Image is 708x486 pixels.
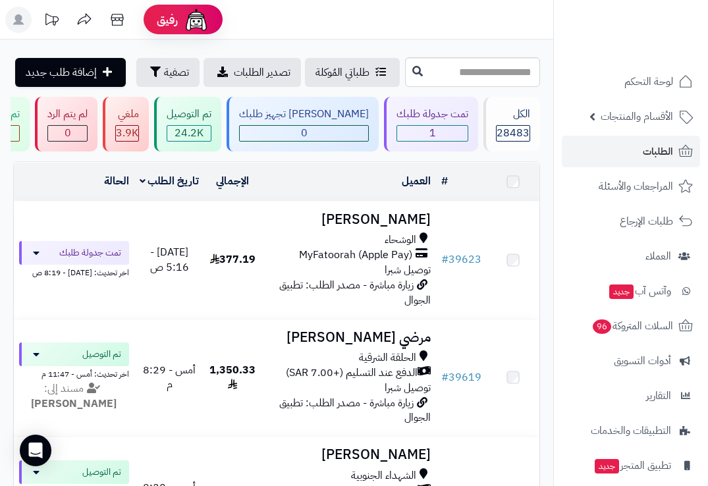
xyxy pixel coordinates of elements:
div: مسند إلى: [9,381,139,412]
a: تم التوصيل 24.2K [151,97,224,151]
div: تم التوصيل [167,107,211,122]
div: 24225 [167,126,211,141]
span: المراجعات والأسئلة [599,177,673,196]
span: 1,350.33 [209,362,256,393]
span: إضافة طلب جديد [26,65,97,80]
a: السلات المتروكة96 [562,310,700,342]
span: الأقسام والمنتجات [601,107,673,126]
span: أمس - 8:29 م [143,362,196,393]
a: طلبات الإرجاع [562,205,700,237]
div: تمت جدولة طلبك [396,107,468,122]
span: # [441,252,449,267]
span: MyFatoorah (Apple Pay) [299,248,412,263]
span: الطلبات [643,142,673,161]
a: ملغي 3.9K [100,97,151,151]
span: 24.2K [167,126,211,141]
span: جديد [595,459,619,473]
a: التطبيقات والخدمات [562,415,700,446]
span: التقارير [646,387,671,405]
span: تصفية [164,65,189,80]
div: اخر تحديث: أمس - 11:47 م [19,366,129,380]
a: لوحة التحكم [562,66,700,97]
span: 28483 [497,126,530,141]
button: تصفية [136,58,200,87]
div: [PERSON_NAME] تجهيز طلبك [239,107,369,122]
span: 1 [397,126,468,141]
h3: [PERSON_NAME] [266,447,431,462]
span: # [441,369,449,385]
span: [DATE] - 5:16 ص [150,244,189,275]
a: لم يتم الرد 0 [32,97,100,151]
span: التطبيقات والخدمات [591,421,671,440]
a: إضافة طلب جديد [15,58,126,87]
span: طلباتي المُوكلة [315,65,369,80]
strong: [PERSON_NAME] [31,396,117,412]
div: Open Intercom Messenger [20,435,51,466]
span: الوشحاء [385,232,416,248]
span: وآتس آب [608,282,671,300]
a: التقارير [562,380,700,412]
h3: مرضي [PERSON_NAME] [266,330,431,345]
a: #39619 [441,369,481,385]
a: تاريخ الطلب [140,173,200,189]
span: الشهداء الجنوبية [351,468,416,483]
div: الكل [496,107,530,122]
a: وآتس آبجديد [562,275,700,307]
span: تم التوصيل [82,466,121,479]
span: 377.19 [210,252,256,267]
a: الإجمالي [216,173,249,189]
span: 96 [593,319,611,334]
a: تمت جدولة طلبك 1 [381,97,481,151]
span: تصدير الطلبات [234,65,290,80]
span: جديد [609,284,634,299]
span: الدفع عند التسليم (+7.00 SAR) [286,365,418,381]
a: الكل28483 [481,97,543,151]
a: #39623 [441,252,481,267]
span: رفيق [157,12,178,28]
span: السلات المتروكة [591,317,673,335]
span: تطبيق المتجر [593,456,671,475]
span: تمت جدولة طلبك [59,246,121,259]
span: أدوات التسويق [614,352,671,370]
a: المراجعات والأسئلة [562,171,700,202]
a: تصدير الطلبات [204,58,301,87]
span: زيارة مباشرة - مصدر الطلب: تطبيق الجوال [279,277,431,308]
a: # [441,173,448,189]
div: 3880 [116,126,138,141]
a: [PERSON_NAME] تجهيز طلبك 0 [224,97,381,151]
span: 3.9K [116,126,138,141]
span: الحلقة الشرقية [359,350,416,365]
a: أدوات التسويق [562,345,700,377]
span: زيارة مباشرة - مصدر الطلب: تطبيق الجوال [279,395,431,426]
a: تحديثات المنصة [35,7,68,36]
a: تطبيق المتجرجديد [562,450,700,481]
span: لوحة التحكم [624,72,673,91]
span: العملاء [645,247,671,265]
span: تم التوصيل [82,348,121,361]
span: 0 [240,126,368,141]
div: ملغي [115,107,139,122]
div: اخر تحديث: [DATE] - 8:19 ص [19,265,129,279]
a: الحالة [104,173,129,189]
a: العميل [402,173,431,189]
span: 0 [48,126,87,141]
h3: [PERSON_NAME] [266,212,431,227]
a: طلباتي المُوكلة [305,58,400,87]
span: طلبات الإرجاع [620,212,673,230]
span: توصيل شبرا [385,262,431,278]
div: لم يتم الرد [47,107,88,122]
a: العملاء [562,240,700,272]
span: توصيل شبرا [385,380,431,396]
img: ai-face.png [183,7,209,33]
a: الطلبات [562,136,700,167]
